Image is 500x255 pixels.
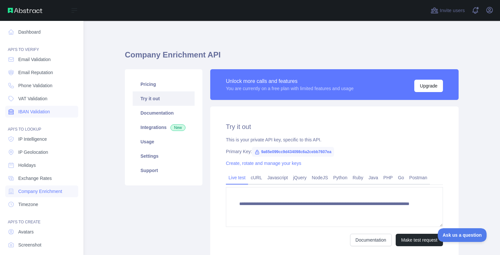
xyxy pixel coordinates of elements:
[133,106,195,120] a: Documentation
[5,146,78,158] a: IP Geolocation
[440,7,465,14] span: Invite users
[8,8,42,13] img: Abstract API
[5,212,78,225] div: API'S TO CREATE
[125,50,459,65] h1: Company Enrichment API
[18,56,51,63] span: Email Validation
[226,161,301,166] a: Create, rotate and manage your keys
[18,69,53,76] span: Email Reputation
[18,201,38,208] span: Timezone
[407,172,430,183] a: Postman
[5,199,78,210] a: Timezone
[309,172,331,183] a: NodeJS
[133,77,195,91] a: Pricing
[5,106,78,118] a: IBAN Validation
[5,185,78,197] a: Company Enrichment
[381,172,395,183] a: PHP
[5,159,78,171] a: Holidays
[226,77,354,85] div: Unlock more calls and features
[438,228,487,242] iframe: Toggle Customer Support
[331,172,350,183] a: Python
[133,91,195,106] a: Try it out
[226,172,248,183] a: Live test
[5,93,78,104] a: VAT Validation
[414,80,443,92] button: Upgrade
[18,242,41,248] span: Screenshot
[18,175,52,182] span: Exchange Rates
[5,133,78,145] a: IP Intelligence
[290,172,309,183] a: jQuery
[18,149,48,155] span: IP Geolocation
[18,188,62,195] span: Company Enrichment
[170,124,185,131] span: New
[5,239,78,251] a: Screenshot
[5,39,78,52] div: API'S TO VERIFY
[265,172,290,183] a: Javascript
[18,82,52,89] span: Phone Validation
[5,226,78,238] a: Avatars
[350,172,366,183] a: Ruby
[18,136,47,142] span: IP Intelligence
[18,108,50,115] span: IBAN Validation
[366,172,381,183] a: Java
[5,67,78,78] a: Email Reputation
[226,136,443,143] div: This is your private API key, specific to this API.
[5,80,78,91] a: Phone Validation
[5,119,78,132] div: API'S TO LOOKUP
[252,147,334,157] span: 9a65e099cc9d434098c6a2cebb7607ea
[226,148,443,155] div: Primary Key:
[18,229,34,235] span: Avatars
[395,172,407,183] a: Go
[248,172,265,183] a: cURL
[396,234,443,246] button: Make test request
[5,172,78,184] a: Exchange Rates
[226,85,354,92] div: You are currently on a free plan with limited features and usage
[350,234,392,246] a: Documentation
[133,135,195,149] a: Usage
[5,26,78,38] a: Dashboard
[133,163,195,178] a: Support
[5,54,78,65] a: Email Validation
[429,5,466,16] button: Invite users
[18,162,36,168] span: Holidays
[226,122,443,131] h2: Try it out
[18,95,47,102] span: VAT Validation
[133,120,195,135] a: Integrations New
[133,149,195,163] a: Settings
